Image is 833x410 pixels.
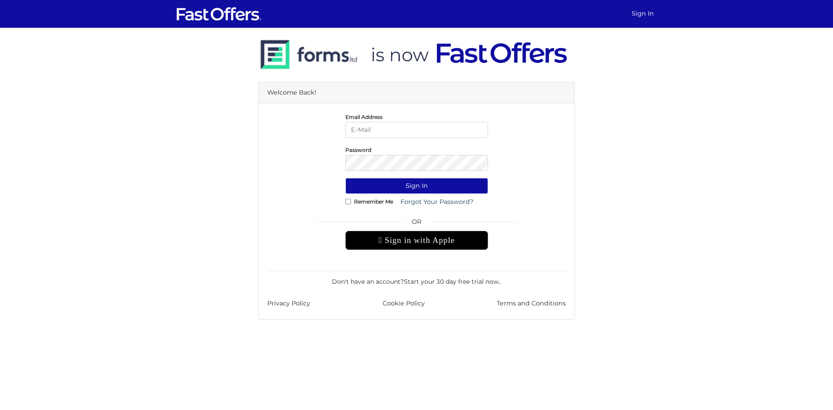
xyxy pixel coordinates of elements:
[259,82,574,103] div: Welcome Back!
[345,217,488,231] span: OR
[267,298,310,308] a: Privacy Policy
[404,278,500,285] a: Start your 30 day free trial now.
[267,271,566,286] div: Don't have an account? .
[345,122,488,138] input: E-Mail
[345,178,488,194] button: Sign In
[354,200,393,203] label: Remember Me
[395,194,479,210] a: Forgot Your Password?
[497,298,566,308] a: Terms and Conditions
[345,149,371,151] label: Password
[383,298,425,308] a: Cookie Policy
[345,116,383,118] label: Email Address
[628,5,657,22] a: Sign In
[345,231,488,250] div: Sign in with Apple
